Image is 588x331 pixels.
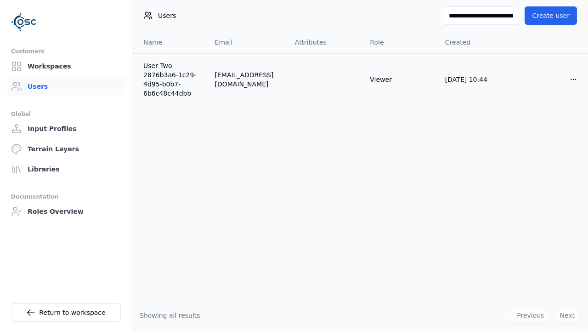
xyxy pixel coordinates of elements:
th: Name [132,31,208,53]
div: Customers [11,46,121,57]
a: Workspaces [7,57,124,75]
a: Users [7,77,124,96]
div: Global [11,108,121,120]
th: Role [362,31,438,53]
a: Libraries [7,160,124,178]
span: Users [158,11,176,20]
div: Viewer [370,75,430,84]
div: [DATE] 10:44 [445,75,506,84]
button: Create user [525,6,577,25]
a: User Two 2876b3a6-1c29-4d95-b0b7-6b6c48c44dbb [143,61,200,98]
th: Attributes [288,31,363,53]
a: Input Profiles [7,120,124,138]
div: Documentation [11,191,121,202]
th: Created [438,31,513,53]
div: [EMAIL_ADDRESS][DOMAIN_NAME] [215,70,280,89]
a: Return to workspace [11,303,121,322]
img: Logo [11,9,37,35]
span: Showing all results [140,312,200,319]
a: Terrain Layers [7,140,124,158]
th: Email [208,31,288,53]
a: Roles Overview [7,202,124,221]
